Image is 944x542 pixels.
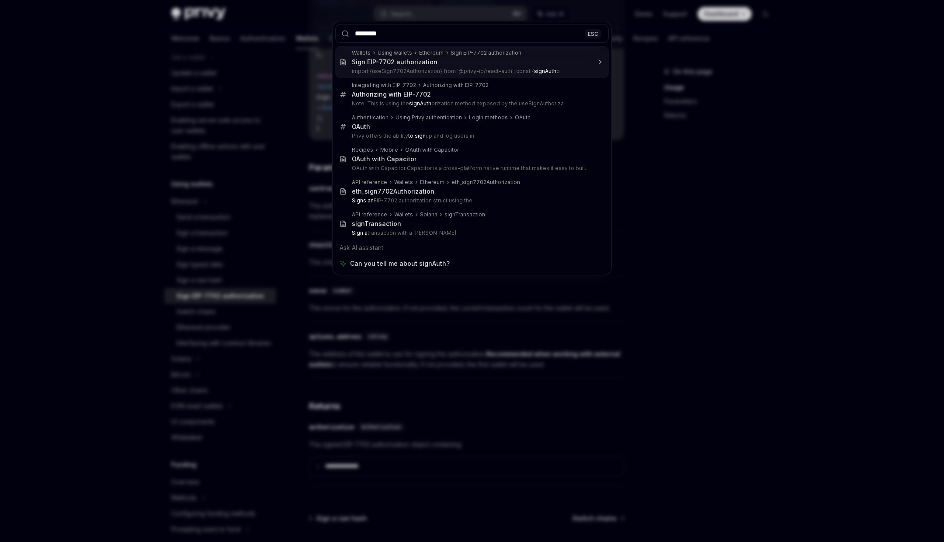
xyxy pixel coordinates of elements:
div: Recipes [352,146,373,153]
div: Authorizing with EIP-7702 [423,82,489,89]
b: Sign a [352,229,368,236]
span: Can you tell me about signAuth? [350,259,450,268]
div: OAuth with Capacitor [352,155,416,163]
div: Login methods [469,114,508,121]
div: Ethereum [419,49,444,56]
p: import {useSign7702Authorization} from '@privy-io/react-auth'; const { o [352,68,590,75]
b: Signs an [352,197,374,204]
div: eth_sign7702Authorization [352,188,434,195]
p: EIP-7702 authorization struct using the [352,197,590,204]
div: Mobile [380,146,398,153]
b: signAuth [534,68,556,74]
div: Using Privy authentication [396,114,462,121]
div: Wallets [394,211,413,218]
div: Wallets [352,49,371,56]
div: Sign EIP-7702 authorization [352,58,437,66]
p: OAuth with Capacitor Capacitor is a cross-platform native runtime that makes it easy to build modern [352,165,590,172]
div: API reference [352,211,387,218]
div: Wallets [394,179,413,186]
div: Authentication [352,114,389,121]
b: to sign [408,132,426,139]
p: transaction with a [PERSON_NAME] [352,229,590,236]
div: signTransaction [444,211,485,218]
div: Integrating with EIP-7702 [352,82,416,89]
div: eth_sign7702Authorization [451,179,520,186]
div: OAuth [515,114,531,121]
div: Solana [420,211,437,218]
div: Authorizing with EIP-7702 [352,90,431,98]
b: signAuth [409,100,431,107]
p: Note: This is using the orization method exposed by the useSignAuthoriza [352,100,590,107]
p: Privy offers the ability up and log users in [352,132,590,139]
div: OAuth with Capacitor [405,146,459,153]
div: Sign EIP-7702 authorization [451,49,521,56]
div: API reference [352,179,387,186]
div: Ask AI assistant [335,240,609,256]
div: OAuth [352,123,370,131]
div: ESC [585,29,601,38]
div: Using wallets [378,49,412,56]
div: Ethereum [420,179,444,186]
div: signTransaction [352,220,401,228]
